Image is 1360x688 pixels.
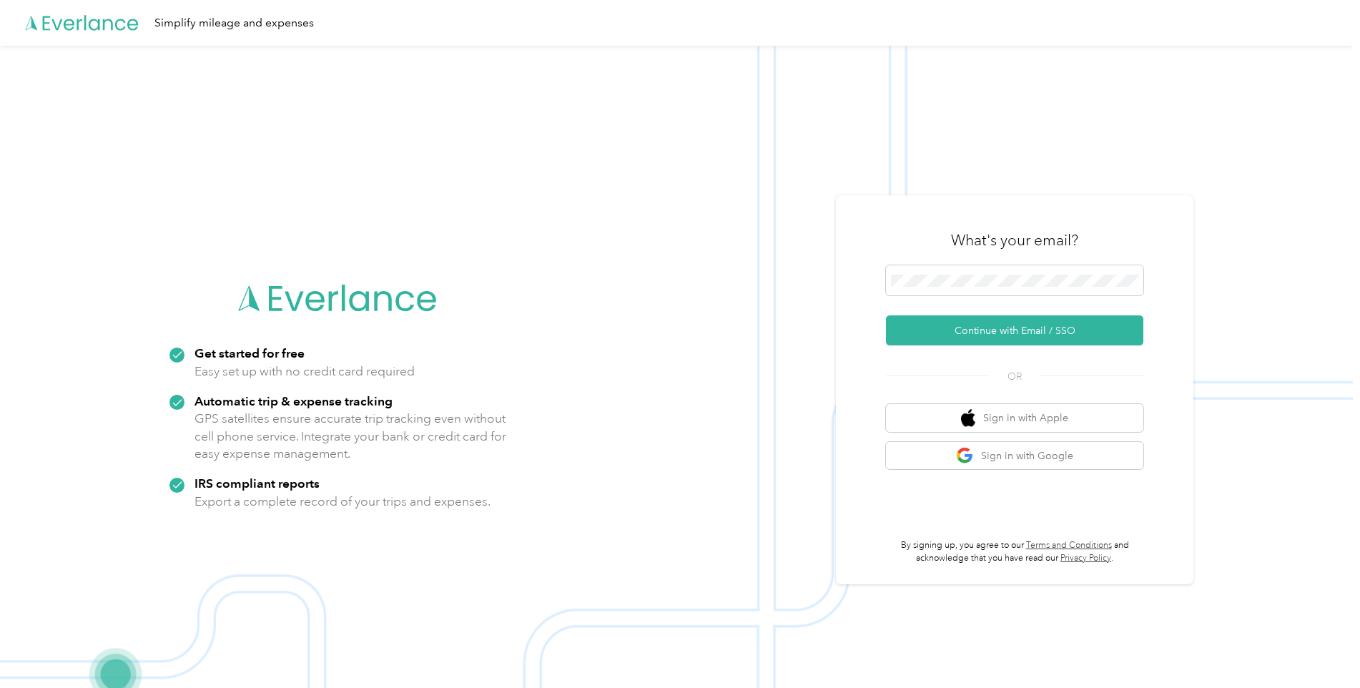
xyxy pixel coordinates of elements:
[194,410,507,463] p: GPS satellites ensure accurate trip tracking even without cell phone service. Integrate your bank...
[194,476,320,491] strong: IRS compliant reports
[886,539,1143,564] p: By signing up, you agree to our and acknowledge that you have read our .
[154,14,314,32] div: Simplify mileage and expenses
[194,493,491,511] p: Export a complete record of your trips and expenses.
[1026,540,1112,551] a: Terms and Conditions
[886,315,1143,345] button: Continue with Email / SSO
[1060,553,1111,564] a: Privacy Policy
[951,230,1078,250] h3: What's your email?
[194,393,393,408] strong: Automatic trip & expense tracking
[956,447,974,465] img: google logo
[194,363,415,380] p: Easy set up with no credit card required
[990,369,1040,384] span: OR
[886,442,1143,470] button: google logoSign in with Google
[961,409,975,427] img: apple logo
[886,404,1143,432] button: apple logoSign in with Apple
[194,345,305,360] strong: Get started for free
